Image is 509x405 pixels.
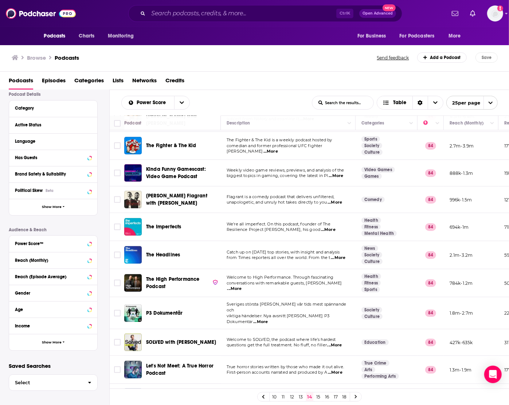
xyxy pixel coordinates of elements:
a: True Crime [361,360,389,366]
a: P3 Dokumentär [146,310,183,317]
button: Column Actions [488,119,497,128]
button: open menu [352,29,395,43]
a: Episodes [42,75,66,90]
a: Mental Health [361,231,397,236]
div: Language [15,139,87,144]
a: Brand Safety & Suitability [15,169,91,178]
a: News [361,245,378,251]
span: Podcasts [44,31,66,41]
a: Comedy [361,197,385,202]
a: The Headlines [146,251,180,259]
p: 694k-1m [450,224,469,230]
h2: Choose List sort [121,96,190,110]
input: Search podcasts, credits, & more... [148,8,336,19]
a: 10 [271,393,278,401]
button: Income [15,321,91,330]
button: Column Actions [345,119,354,128]
div: Power Score™ [15,241,85,246]
button: open menu [122,100,174,105]
a: 12 [289,393,296,401]
a: 14 [306,393,313,401]
span: ...More [253,319,268,325]
span: P3 Dokumentär [146,310,183,316]
a: Kinda Funny Gamescast: Video Game Podcast [124,164,142,182]
a: The Headlines [124,246,142,264]
svg: Add a profile image [497,5,503,11]
a: Sports [361,287,380,292]
span: Catch up on [DATE] top stories, with insight and analysis [227,249,340,255]
a: SOLVED with [PERSON_NAME] [146,339,216,346]
a: The Imperfects [124,218,142,236]
button: Reach (Monthly) [15,255,91,264]
a: Podcasts [55,54,79,61]
a: Games [361,173,382,179]
a: The High Performance Podcast [146,276,218,290]
a: Categories [74,75,104,90]
button: Age [15,304,91,314]
div: Categories [361,119,384,127]
img: P3 Dokumentär [124,304,142,322]
span: 25 per page [447,97,481,109]
a: Kinda Funny Gamescast: Video Game Podcast [146,166,218,180]
span: Resilience Project [PERSON_NAME], his good [227,227,320,232]
a: Arts [361,367,375,373]
img: Podchaser - Follow, Share and Rate Podcasts [6,7,76,20]
p: 784k-1.2m [450,280,473,286]
div: Category [15,106,87,111]
p: Audience & Reach [9,227,98,232]
div: Sort Direction [412,96,428,109]
span: Political Skew [15,188,43,193]
img: The High Performance Podcast [124,274,142,292]
a: The Imperfects [146,223,181,231]
button: Show profile menu [487,5,503,21]
a: Fitness [361,224,381,230]
button: Active Status [15,120,91,129]
img: Let's Not Meet: A True Horror Podcast [124,361,142,378]
span: ...More [321,227,336,233]
span: Toggle select row [114,142,121,149]
a: Health [361,217,381,223]
div: Reach (Episode Average) [15,274,85,279]
a: Society [361,252,382,258]
span: Table [394,100,407,105]
p: Saved Searches [9,362,98,369]
a: SOLVED with Mark Manson [124,334,142,351]
a: Culture [361,259,383,264]
a: Culture [361,314,383,319]
a: Culture [361,149,383,155]
button: open menu [395,29,445,43]
p: 84 [425,339,436,346]
button: Send feedback [375,55,411,61]
a: Add a Podcast [417,52,467,63]
button: Show More [9,334,97,350]
button: Category [15,103,91,113]
p: 84 [425,310,436,317]
span: The Headlines [146,252,180,258]
span: First-person accounts narrated and produced by A [227,370,327,375]
a: Health [361,274,381,279]
button: open menu [39,29,75,43]
h2: Choose View [377,96,443,110]
p: 84 [425,169,436,177]
span: True horror stories written by those who made it out alive. [227,364,344,369]
span: Toggle select row [114,339,121,346]
a: 18 [341,393,348,401]
span: Show More [42,205,62,209]
span: We’re all imperfect. On this podcast, founder of The [227,221,330,227]
span: Toggle select row [114,196,121,203]
a: Video Games [361,167,395,173]
div: Reach (Monthly) [450,119,483,127]
span: Open Advanced [363,12,393,15]
p: 84 [425,279,436,287]
div: Search podcasts, credits, & more... [128,5,402,22]
button: Column Actions [433,119,442,128]
span: Logged in as evankrask [487,5,503,21]
button: Column Actions [407,119,416,128]
a: Lists [113,75,124,90]
div: Description [227,119,250,127]
a: 15 [315,393,322,401]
